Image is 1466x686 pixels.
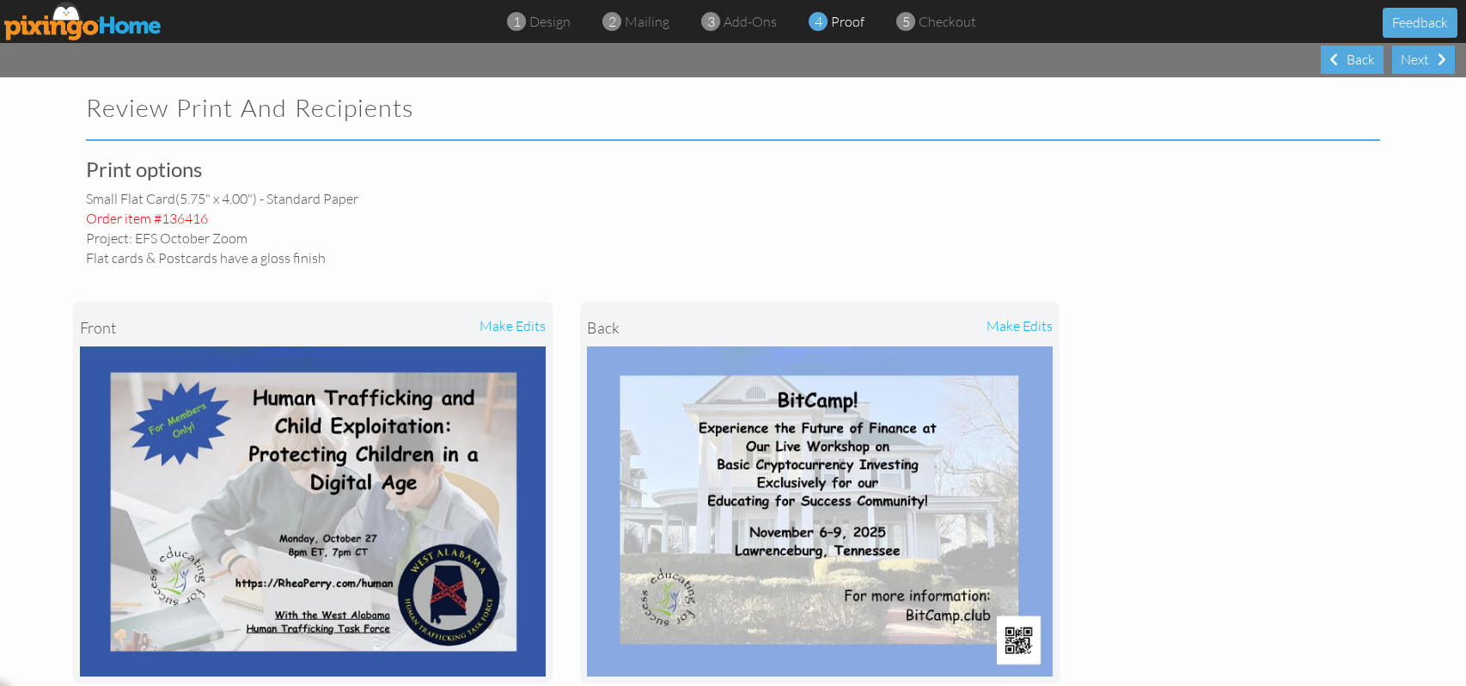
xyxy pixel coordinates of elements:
[86,248,500,268] div: Flat cards & Postcards have a gloss finish
[1383,8,1457,38] button: Feedback
[86,229,500,248] div: Project: EFS October Zoom
[260,190,358,207] span: - Standard paper
[313,309,546,346] div: make edits
[86,209,500,229] div: Order item #136416
[80,309,313,346] div: front
[707,12,715,32] span: 3
[820,309,1053,346] div: make edits
[587,346,1053,677] img: Landscape Image
[831,13,864,30] span: proof
[724,13,777,30] span: add-ons
[902,12,910,32] span: 5
[86,158,487,181] h3: Print options
[1321,46,1384,74] div: Back
[608,12,616,32] span: 2
[86,189,500,209] div: small flat card
[587,309,820,346] div: back
[919,13,976,30] span: checkout
[4,2,162,40] img: pixingo logo
[175,190,257,207] span: (5.75" x 4.00")
[80,346,546,677] img: Landscape Image
[529,13,571,30] span: design
[815,12,822,32] span: 4
[625,13,669,30] span: mailing
[86,95,703,122] h2: Review Print and Recipients
[513,12,521,32] span: 1
[1392,46,1455,74] div: Next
